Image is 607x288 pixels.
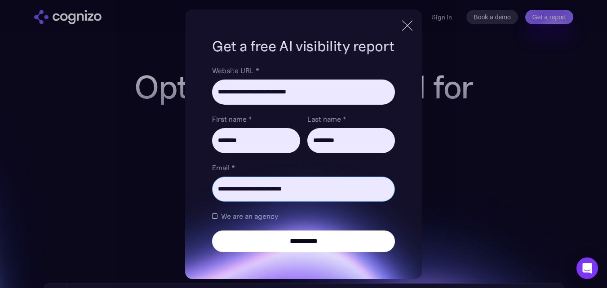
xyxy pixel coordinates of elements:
label: Email * [212,162,394,173]
span: We are an agency [221,211,278,222]
form: Brand Report Form [212,65,394,252]
h1: Get a free AI visibility report [212,36,394,56]
label: Last name * [307,114,395,124]
label: First name * [212,114,300,124]
div: Open Intercom Messenger [576,257,598,279]
label: Website URL * [212,65,394,76]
